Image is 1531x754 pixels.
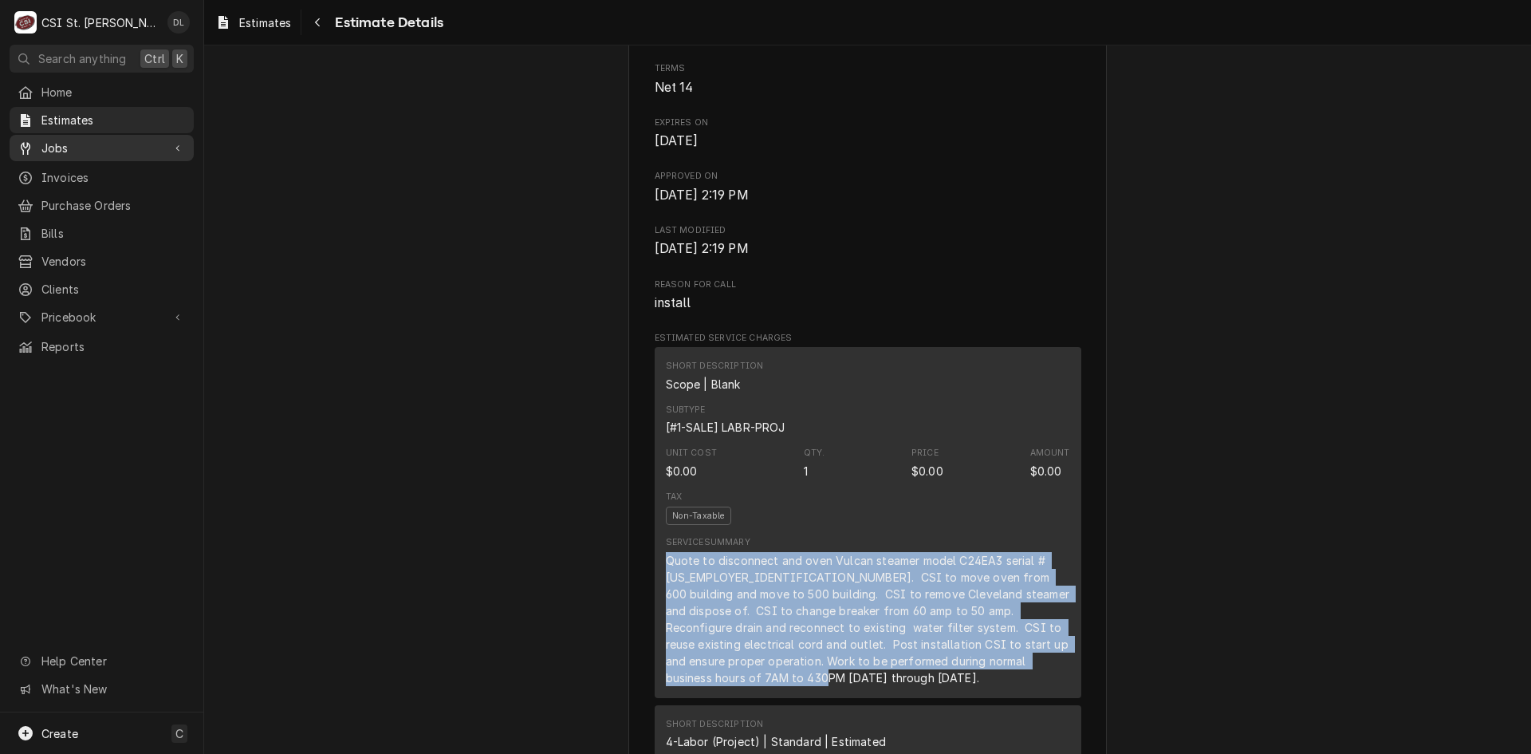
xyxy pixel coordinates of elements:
div: Price [911,447,943,479]
span: Terms [655,62,1081,75]
span: Estimate Details [330,12,443,34]
button: Navigate back [305,10,330,35]
div: Qty. [804,447,825,460]
div: Service Summary [666,536,750,549]
div: Cost [666,447,717,479]
span: Purchase Orders [41,197,186,214]
div: Short Description [666,718,886,750]
span: Expires On [655,116,1081,129]
span: Approved On [655,170,1081,183]
div: Unit Cost [666,447,717,460]
span: Reason for Call [655,278,1081,291]
span: Vendors [41,253,186,270]
a: Bills [10,220,194,247]
span: Search anything [38,50,126,67]
span: Invoices [41,169,186,186]
span: [DATE] 2:19 PM [655,188,749,203]
div: Quantity [804,447,825,479]
span: [DATE] 2:19 PM [655,241,749,256]
div: Expires On [655,116,1081,151]
span: Reports [41,338,186,355]
div: Short Description [666,360,764,392]
span: Last Modified [655,224,1081,237]
span: Home [41,84,186,101]
span: Approved On [655,186,1081,205]
span: install [655,295,691,310]
span: Ctrl [144,50,165,67]
button: Search anythingCtrlK [10,45,194,73]
span: Jobs [41,140,162,156]
a: Vendors [10,248,194,274]
span: C [175,725,183,742]
div: Line Item [655,347,1081,698]
div: C [14,11,37,34]
div: Short Description [666,733,886,750]
a: Clients [10,276,194,302]
a: Go to Jobs [10,135,194,161]
div: Tax [666,491,682,503]
a: Reports [10,334,194,360]
a: Go to Help Center [10,648,194,674]
div: Price [911,463,943,480]
div: CSI St. [PERSON_NAME] [41,14,159,31]
span: Net 14 [655,80,694,95]
div: Short Description [666,360,764,373]
span: Bills [41,225,186,242]
span: What's New [41,681,184,697]
span: Estimates [239,14,291,31]
div: Approved On [655,170,1081,204]
div: CSI St. Louis's Avatar [14,11,37,34]
a: Estimates [209,10,297,36]
span: Pricebook [41,309,162,326]
a: Home [10,79,194,105]
span: Non-Taxable [666,507,732,525]
a: Estimates [10,107,194,133]
div: Quantity [804,463,808,480]
div: Last Modified [655,224,1081,259]
div: Short Description [666,376,741,393]
span: Reason for Call [655,294,1081,313]
span: Help Center [41,653,184,669]
div: Amount [1030,447,1070,460]
a: Go to Pricebook [10,304,194,330]
span: Terms [655,78,1081,97]
div: Amount [1030,463,1062,480]
span: Clients [41,281,186,298]
span: Expires On [655,132,1081,151]
a: Invoices [10,164,194,191]
span: Create [41,727,78,740]
div: Amount [1030,447,1070,479]
span: [DATE] [655,133,699,148]
div: Subtype [666,404,706,416]
div: DL [167,11,190,34]
a: Go to What's New [10,676,194,702]
div: Short Description [666,718,764,731]
div: Subtype [666,404,785,436]
span: Estimated Service Charges [655,332,1081,345]
div: Price [911,447,939,460]
div: Quote to disconnect and oven Vulcan steamer model C24EA3 serial # [US_EMPLOYER_IDENTIFICATION_NUM... [666,552,1070,686]
div: Reason for Call [655,278,1081,313]
span: Estimates [41,112,186,128]
div: David Lindsey's Avatar [167,11,190,34]
a: Purchase Orders [10,192,194,219]
span: K [176,50,183,67]
div: Terms [655,62,1081,97]
div: Subtype [666,419,785,436]
div: Cost [666,463,698,480]
span: Last Modified [655,239,1081,259]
